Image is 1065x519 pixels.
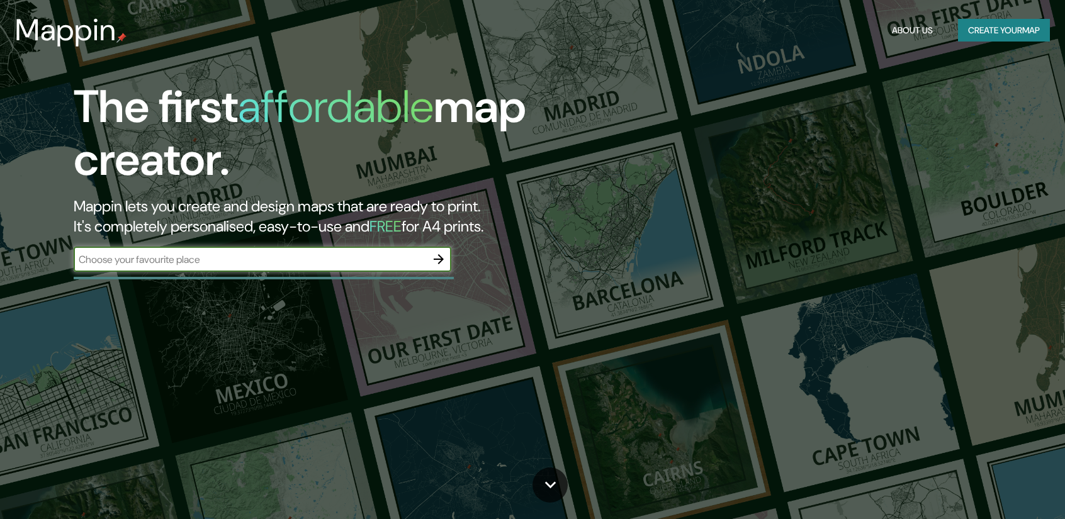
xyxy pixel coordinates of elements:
[887,19,938,42] button: About Us
[116,33,127,43] img: mappin-pin
[74,196,606,237] h2: Mappin lets you create and design maps that are ready to print. It's completely personalised, eas...
[74,81,606,196] h1: The first map creator.
[238,77,434,136] h1: affordable
[958,19,1050,42] button: Create yourmap
[15,13,116,48] h3: Mappin
[74,252,426,267] input: Choose your favourite place
[369,216,402,236] h5: FREE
